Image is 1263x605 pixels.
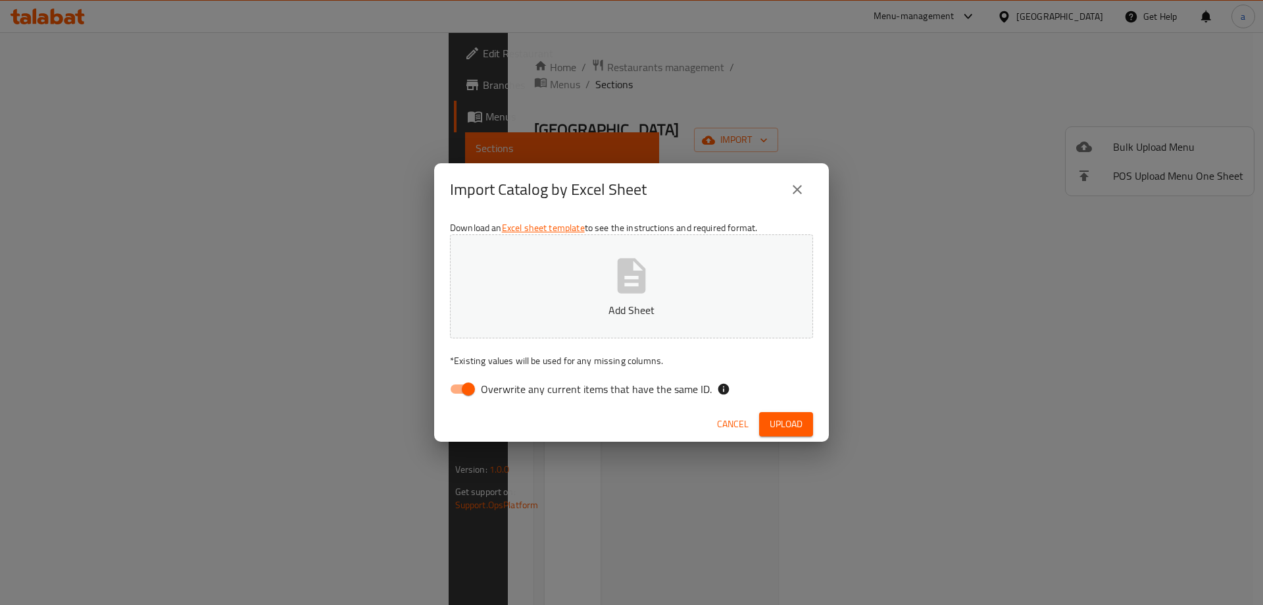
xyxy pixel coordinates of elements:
span: Cancel [717,416,749,433]
button: Cancel [712,412,754,436]
button: close [781,174,813,205]
div: Download an to see the instructions and required format. [434,216,829,407]
span: Overwrite any current items that have the same ID. [481,381,712,397]
p: Existing values will be used for any missing columns. [450,354,813,367]
button: Add Sheet [450,234,813,338]
h2: Import Catalog by Excel Sheet [450,179,647,200]
span: Upload [770,416,803,433]
a: Excel sheet template [502,219,585,236]
p: Add Sheet [470,302,793,318]
button: Upload [759,412,813,436]
svg: If the overwrite option isn't selected, then the items that match an existing ID will be ignored ... [717,382,730,396]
